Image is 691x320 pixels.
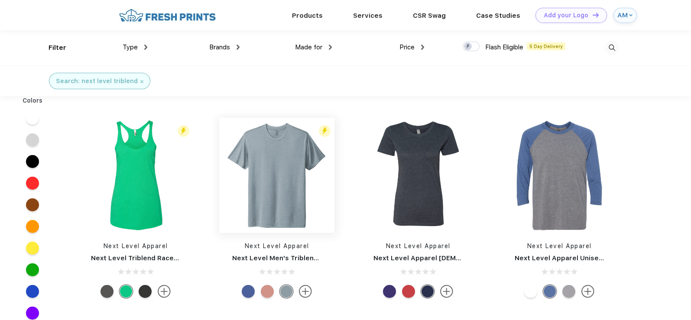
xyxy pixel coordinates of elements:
[91,254,210,262] a: Next Level Triblend Racerback Tank
[123,43,138,51] span: Type
[237,45,240,50] img: dropdown.png
[16,96,49,105] div: Colors
[386,242,451,249] a: Next Level Apparel
[485,43,523,51] span: Flash Eligible
[78,118,193,233] img: func=resize&h=266
[399,43,415,51] span: Price
[319,125,331,137] img: flash_active_toggle.svg
[329,45,332,50] img: dropdown.png
[581,285,594,298] img: more.svg
[120,285,133,298] div: Envy
[527,242,592,249] a: Next Level Apparel
[242,285,255,298] div: Vintage Royal
[117,8,218,23] img: fo%20logo%202.webp
[402,285,415,298] div: Vintage Red
[261,285,274,298] div: Desert Pink
[219,118,334,233] img: func=resize&h=266
[421,45,424,50] img: dropdown.png
[544,12,588,19] div: Add your Logo
[158,285,171,298] img: more.svg
[101,285,114,298] div: Premium Heather
[295,43,322,51] span: Made for
[360,118,476,233] img: func=resize&h=266
[139,285,152,298] div: Vintage Black
[373,254,564,262] a: Next Level Apparel [DEMOGRAPHIC_DATA]' Triblend Crew
[440,285,453,298] img: more.svg
[299,285,312,298] img: more.svg
[292,12,323,19] a: Products
[421,285,434,298] div: Vintage Navy
[140,80,143,83] img: filter_cancel.svg
[245,242,309,249] a: Next Level Apparel
[49,43,66,53] div: Filter
[178,125,189,137] img: flash_active_toggle.svg
[104,242,168,249] a: Next Level Apparel
[56,77,138,86] div: Search: next level triblend
[543,285,556,298] div: Vint Ryl Pr Htr
[144,45,147,50] img: dropdown.png
[383,285,396,298] div: Purple Rush
[617,12,627,19] div: AM
[593,13,599,17] img: DT
[280,285,293,298] div: Vin Stonwsh Dnm
[629,13,633,17] img: arrow_down_blue.svg
[524,285,537,298] div: Hth Wht Vin Blk
[502,118,617,233] img: func=resize&h=266
[232,254,337,262] a: Next Level Men's Triblend Crew
[605,41,619,55] img: desktop_search.svg
[209,43,230,51] span: Brands
[562,285,575,298] div: Pr Hthr Vin Blk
